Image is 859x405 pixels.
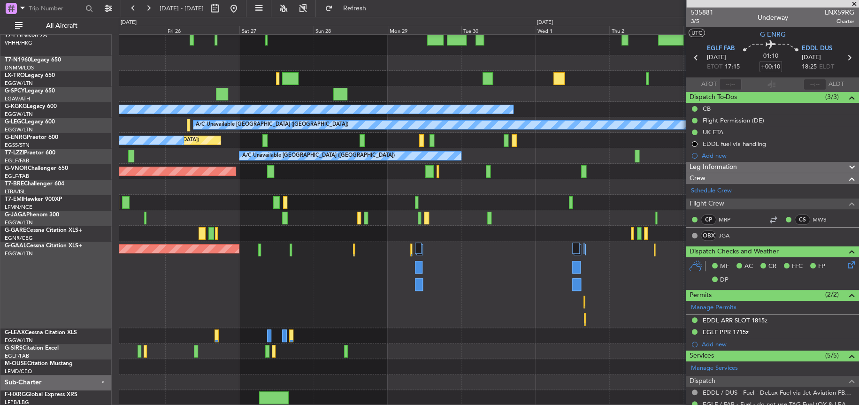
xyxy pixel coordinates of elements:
div: Add new [702,340,854,348]
div: OBX [701,230,716,241]
span: ATOT [701,80,717,89]
span: T7-EMI [5,197,23,202]
div: A/C Unavailable [GEOGRAPHIC_DATA] ([GEOGRAPHIC_DATA]) [242,149,394,163]
a: T7-N1960Legacy 650 [5,57,61,63]
button: All Aircraft [10,18,102,33]
span: Dispatch [690,376,715,387]
span: ALDT [828,80,844,89]
a: EGLF/FAB [5,157,29,164]
a: T7-LZZIPraetor 600 [5,150,55,156]
span: T7-BRE [5,181,24,187]
a: Manage Services [691,364,738,373]
span: G-KGKG [5,104,27,109]
span: G-JAGA [5,212,26,218]
a: G-JAGAPhenom 300 [5,212,59,218]
span: 17:15 [725,62,740,72]
span: G-VNOR [5,166,28,171]
a: G-GARECessna Citation XLS+ [5,228,82,233]
a: EGGW/LTN [5,111,33,118]
span: G-LEGC [5,119,25,125]
a: EGLF/FAB [5,352,29,359]
span: Refresh [335,5,374,12]
a: G-VNORChallenger 650 [5,166,68,171]
a: Manage Permits [691,303,736,313]
a: G-LEGCLegacy 600 [5,119,55,125]
div: Fri 3 [683,26,758,34]
input: --:-- [719,79,742,90]
span: G-GARE [5,228,26,233]
span: G-GAAL [5,243,26,249]
a: MWS [813,215,834,224]
a: EGSS/STN [5,142,30,149]
div: Sun 28 [314,26,388,34]
span: Services [690,351,714,361]
span: FFC [792,262,803,271]
input: Trip Number [29,1,83,15]
div: Underway [758,13,788,23]
a: G-SIRSCitation Excel [5,345,59,351]
span: [DATE] - [DATE] [160,4,204,13]
span: Crew [690,173,706,184]
span: G-SIRS [5,345,23,351]
a: T7-EMIHawker 900XP [5,197,62,202]
span: G-ENRG [5,135,27,140]
span: AC [744,262,753,271]
span: (2/2) [825,290,839,299]
div: Wed 1 [536,26,610,34]
a: LX-TROLegacy 650 [5,73,55,78]
a: Schedule Crew [691,186,732,196]
span: G-ENRG [760,30,786,39]
a: M-OUSECitation Mustang [5,361,73,367]
a: VHHH/HKG [5,39,32,46]
a: G-LEAXCessna Citation XLS [5,330,77,336]
span: [DATE] [707,53,726,62]
span: All Aircraft [24,23,99,29]
div: Sat 27 [239,26,314,34]
div: UK ETA [703,128,723,136]
span: G-LEAX [5,330,25,336]
div: Mon 29 [388,26,462,34]
div: [DATE] [537,19,553,27]
span: (3/3) [825,92,839,102]
a: LFMD/CEQ [5,368,32,375]
div: EGLF PPR 1715z [703,328,749,336]
a: LTBA/ISL [5,188,26,195]
div: [DATE] [121,19,137,27]
div: Thu 2 [609,26,683,34]
span: M-OUSE [5,361,27,367]
span: CR [768,262,776,271]
a: EGGW/LTN [5,250,33,257]
div: EDDL ARR SLOT 1815z [703,316,767,324]
a: JGA [719,231,740,240]
span: 01:10 [763,52,778,61]
span: Leg Information [690,162,737,173]
div: Fri 26 [166,26,240,34]
a: T7-BREChallenger 604 [5,181,64,187]
div: CB [703,105,711,113]
span: F-HXRG [5,392,26,397]
span: EDDL DUS [802,44,832,53]
span: [DATE] [802,53,821,62]
span: T7-LZZI [5,150,24,156]
a: G-GAALCessna Citation XLS+ [5,243,82,249]
span: Dispatch To-Dos [690,92,737,103]
span: 3/5 [691,17,713,25]
span: ETOT [707,62,722,72]
div: Add new [702,152,854,160]
a: MRP [719,215,740,224]
a: EGNR/CEG [5,235,33,242]
span: MF [720,262,729,271]
div: Tue 30 [461,26,536,34]
span: G-SPCY [5,88,25,94]
a: EGGW/LTN [5,126,33,133]
span: ELDT [819,62,834,72]
div: Flight Permission (DE) [703,116,764,124]
button: UTC [689,29,705,37]
span: 535881 [691,8,713,17]
a: T7-FFIFalcon 7X [5,32,47,38]
a: G-SPCYLegacy 650 [5,88,55,94]
div: CP [701,214,716,225]
a: LFMN/NCE [5,204,32,211]
span: Charter [825,17,854,25]
a: G-ENRGPraetor 600 [5,135,58,140]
